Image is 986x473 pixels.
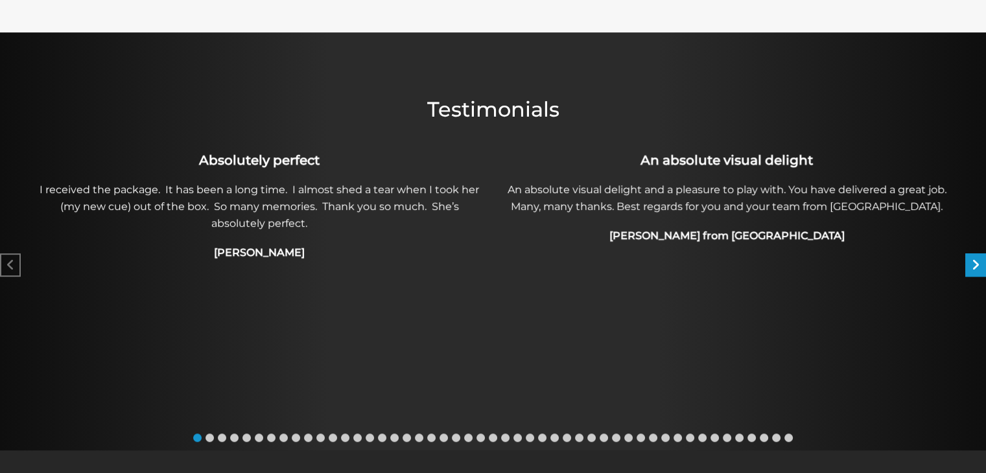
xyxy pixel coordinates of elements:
div: 2 / 49 [500,150,954,249]
div: 1 / 49 [32,150,487,266]
h4: [PERSON_NAME] from [GEOGRAPHIC_DATA] [500,228,954,244]
h4: [PERSON_NAME] [33,245,486,260]
h3: Absolutely perfect [33,150,486,170]
p: I received the package. It has been a long time. I almost shed a tear when I took her (my new cue... [33,181,486,232]
p: An absolute visual delight and a pleasure to play with. You have delivered a great job. Many, man... [500,181,954,215]
h3: An absolute visual delight [500,150,954,170]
